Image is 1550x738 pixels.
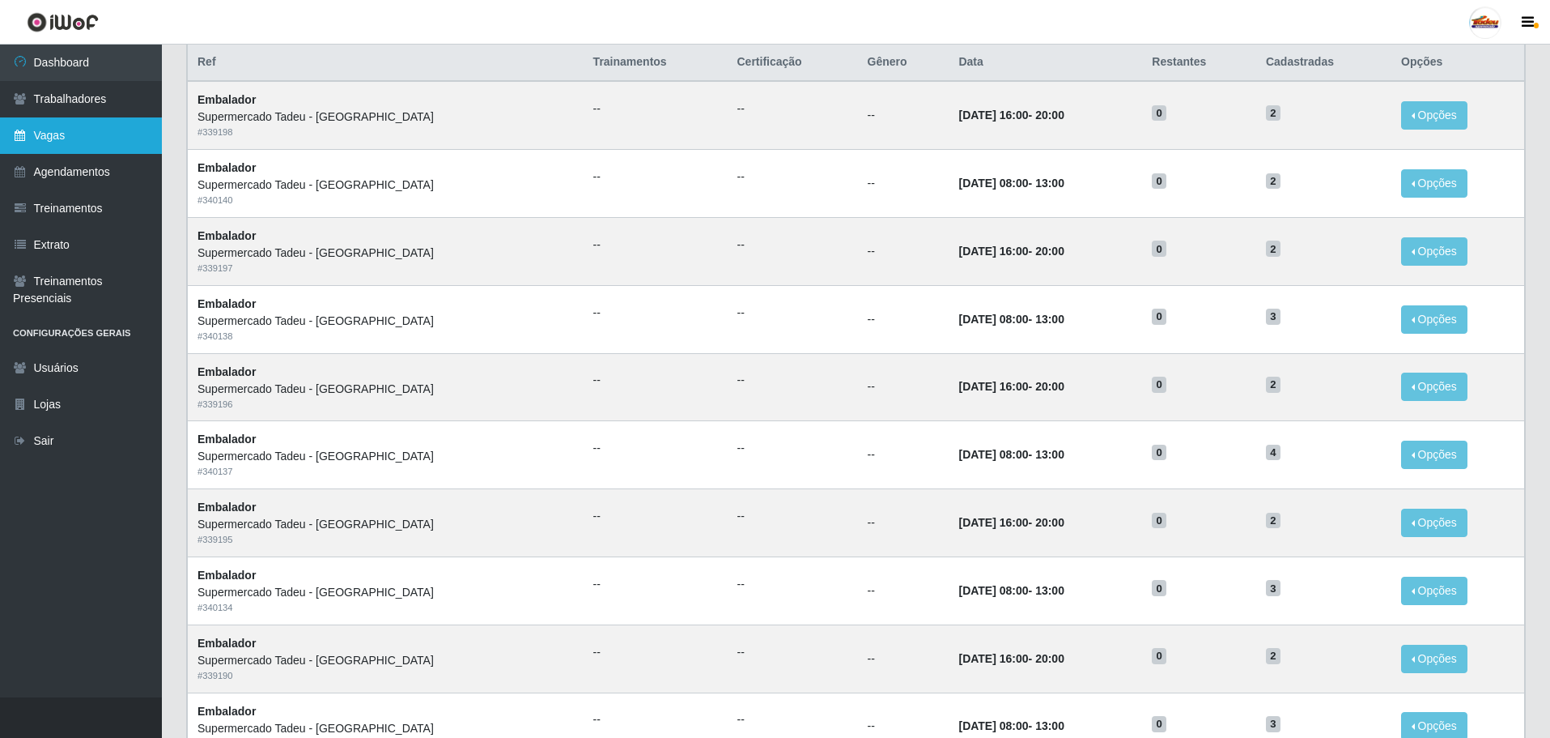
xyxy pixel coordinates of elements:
strong: - [958,584,1064,597]
strong: Embalador [197,365,256,378]
strong: Embalador [197,501,256,514]
th: Restantes [1142,44,1256,82]
ul: -- [593,508,718,525]
span: 2 [1266,105,1280,122]
th: Opções [1391,44,1524,82]
div: Supermercado Tadeu - [GEOGRAPHIC_DATA] [197,245,574,262]
span: 0 [1152,377,1166,393]
time: [DATE] 16:00 [958,380,1028,393]
strong: - [958,313,1064,326]
strong: - [958,109,1064,122]
div: # 340138 [197,330,574,343]
ul: -- [593,644,718,661]
span: 2 [1266,377,1280,393]
time: 20:00 [1035,652,1064,665]
button: Opções [1401,577,1467,605]
span: 2 [1266,648,1280,664]
button: Opções [1401,237,1467,266]
ul: -- [737,372,848,389]
td: -- [858,625,949,693]
strong: Embalador [197,637,256,650]
th: Data [949,44,1142,82]
strong: - [958,380,1064,393]
span: 0 [1152,445,1166,461]
button: Opções [1401,441,1467,469]
div: Supermercado Tadeu - [GEOGRAPHIC_DATA] [197,381,574,398]
th: Ref [188,44,584,82]
div: # 340140 [197,194,574,207]
ul: -- [593,711,718,728]
div: Supermercado Tadeu - [GEOGRAPHIC_DATA] [197,109,574,126]
span: 0 [1152,173,1166,190]
ul: -- [737,440,848,457]
div: # 339198 [197,126,574,139]
time: 20:00 [1035,109,1064,122]
strong: Embalador [197,297,256,310]
div: Supermercado Tadeu - [GEOGRAPHIC_DATA] [197,584,574,601]
td: -- [858,150,949,218]
div: Supermercado Tadeu - [GEOGRAPHIC_DATA] [197,177,574,194]
span: 3 [1266,580,1280,596]
th: Cadastradas [1256,44,1391,82]
th: Certificação [728,44,858,82]
td: -- [858,353,949,421]
strong: - [958,516,1064,529]
div: Supermercado Tadeu - [GEOGRAPHIC_DATA] [197,652,574,669]
div: Supermercado Tadeu - [GEOGRAPHIC_DATA] [197,516,574,533]
div: Supermercado Tadeu - [GEOGRAPHIC_DATA] [197,313,574,330]
span: 0 [1152,309,1166,325]
time: [DATE] 16:00 [958,109,1028,122]
time: 13:00 [1035,313,1064,326]
strong: Embalador [197,93,256,106]
span: 2 [1266,173,1280,190]
span: 2 [1266,241,1280,257]
time: 13:00 [1035,448,1064,461]
strong: - [958,177,1064,190]
time: [DATE] 16:00 [958,245,1028,258]
td: -- [858,285,949,353]
ul: -- [593,100,718,117]
time: 20:00 [1035,245,1064,258]
div: # 339195 [197,533,574,547]
time: 13:00 [1035,177,1064,190]
ul: -- [593,305,718,322]
time: [DATE] 16:00 [958,516,1028,529]
strong: Embalador [197,229,256,242]
time: 13:00 [1035,719,1064,732]
span: 0 [1152,241,1166,257]
button: Opções [1401,373,1467,401]
ul: -- [737,711,848,728]
ul: -- [593,237,718,254]
ul: -- [737,237,848,254]
strong: Embalador [197,569,256,582]
ul: -- [737,576,848,593]
time: 20:00 [1035,516,1064,529]
td: -- [858,217,949,285]
strong: - [958,652,1064,665]
time: [DATE] 08:00 [958,313,1028,326]
div: # 339196 [197,398,574,412]
div: # 340134 [197,601,574,615]
ul: -- [737,644,848,661]
button: Opções [1401,101,1467,130]
time: [DATE] 16:00 [958,652,1028,665]
ul: -- [737,100,848,117]
td: -- [858,81,949,149]
time: [DATE] 08:00 [958,177,1028,190]
time: 20:00 [1035,380,1064,393]
div: # 339197 [197,262,574,275]
span: 3 [1266,716,1280,732]
span: 2 [1266,513,1280,529]
img: CoreUI Logo [27,12,99,32]
time: [DATE] 08:00 [958,584,1028,597]
strong: Embalador [197,161,256,174]
button: Opções [1401,305,1467,334]
div: # 340137 [197,465,574,479]
strong: - [958,719,1064,732]
button: Opções [1401,169,1467,198]
time: 13:00 [1035,584,1064,597]
ul: -- [593,440,718,457]
button: Opções [1401,509,1467,537]
td: -- [858,421,949,489]
div: # 339190 [197,669,574,683]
